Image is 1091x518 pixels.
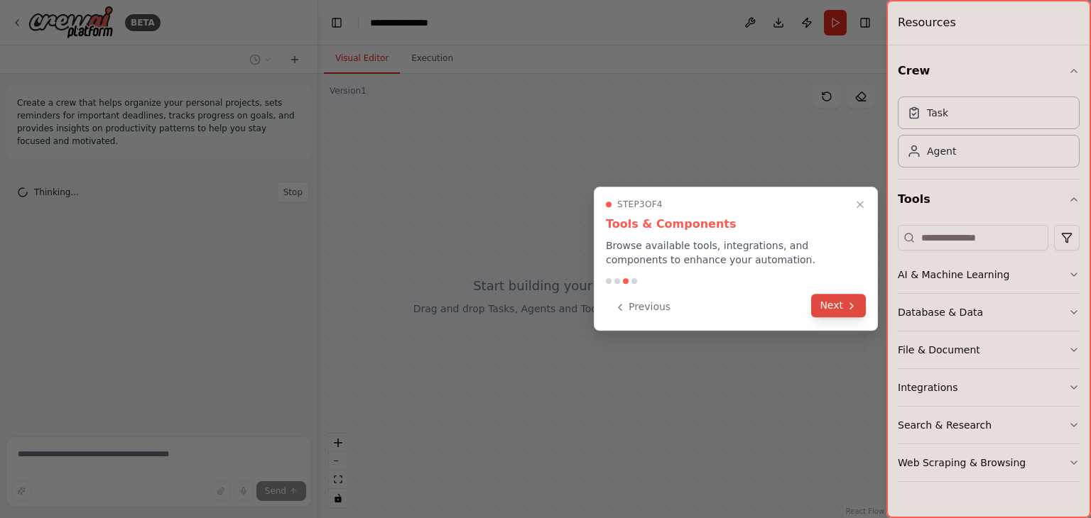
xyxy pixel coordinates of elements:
[617,199,663,210] span: Step 3 of 4
[606,238,866,267] p: Browse available tools, integrations, and components to enhance your automation.
[811,294,866,317] button: Next
[606,295,679,319] button: Previous
[327,13,347,33] button: Hide left sidebar
[852,196,869,213] button: Close walkthrough
[606,216,866,233] h3: Tools & Components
